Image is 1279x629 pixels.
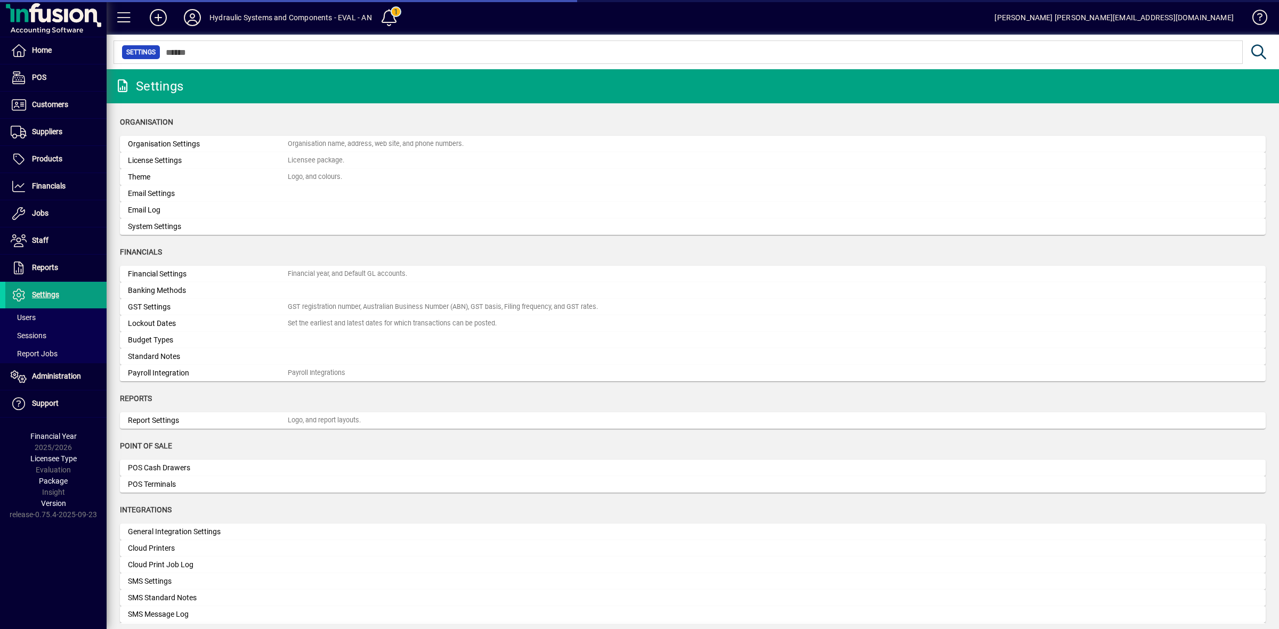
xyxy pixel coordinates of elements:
[5,119,107,145] a: Suppliers
[141,8,175,27] button: Add
[5,363,107,390] a: Administration
[32,209,48,217] span: Jobs
[120,152,1266,169] a: License SettingsLicensee package.
[120,365,1266,381] a: Payroll IntegrationPayroll Integrations
[5,146,107,173] a: Products
[128,318,288,329] div: Lockout Dates
[120,394,152,403] span: Reports
[128,138,288,150] div: Organisation Settings
[288,269,407,279] div: Financial year, and Default GL accounts.
[120,540,1266,557] a: Cloud Printers
[288,415,361,426] div: Logo, and report layouts.
[120,299,1266,315] a: GST SettingsGST registration number, Australian Business Number (ABN), GST basis, Filing frequenc...
[120,442,172,450] span: Point of Sale
[120,218,1266,235] a: System Settings
[288,368,345,378] div: Payroll Integrations
[128,576,288,587] div: SMS Settings
[128,268,288,280] div: Financial Settings
[128,351,288,362] div: Standard Notes
[30,454,77,463] span: Licensee Type
[128,609,288,620] div: SMS Message Log
[5,37,107,64] a: Home
[120,606,1266,623] a: SMS Message Log
[5,200,107,227] a: Jobs
[120,136,1266,152] a: Organisation SettingsOrganisation name, address, web site, and phone numbers.
[128,301,288,313] div: GST Settings
[32,154,62,163] span: Products
[120,202,1266,218] a: Email Log
[120,169,1266,185] a: ThemeLogo, and colours.
[32,372,81,380] span: Administration
[128,526,288,537] div: General Integration Settings
[120,505,172,514] span: Integrations
[32,127,62,136] span: Suppliers
[32,290,59,299] span: Settings
[120,118,173,126] span: Organisation
[128,221,288,232] div: System Settings
[288,318,497,329] div: Set the earliest and latest dates for which transactions can be posted.
[288,172,342,182] div: Logo, and colours.
[32,100,68,109] span: Customers
[120,282,1266,299] a: Banking Methods
[41,499,66,508] span: Version
[120,573,1266,590] a: SMS Settings
[5,173,107,200] a: Financials
[120,266,1266,282] a: Financial SettingsFinancial year, and Default GL accounts.
[120,524,1266,540] a: General Integration Settings
[288,139,464,149] div: Organisation name, address, web site, and phone numbers.
[11,349,58,358] span: Report Jobs
[120,185,1266,202] a: Email Settings
[288,156,344,166] div: Licensee package.
[128,155,288,166] div: License Settings
[32,263,58,272] span: Reports
[39,477,68,485] span: Package
[175,8,209,27] button: Profile
[120,557,1266,573] a: Cloud Print Job Log
[128,285,288,296] div: Banking Methods
[32,399,59,407] span: Support
[120,248,162,256] span: Financials
[5,345,107,363] a: Report Jobs
[120,412,1266,429] a: Report SettingsLogo, and report layouts.
[128,171,288,183] div: Theme
[128,415,288,426] div: Report Settings
[128,559,288,570] div: Cloud Print Job Log
[1244,2,1266,37] a: Knowledge Base
[128,479,288,490] div: POS Terminals
[128,462,288,473] div: POS Cash Drawers
[115,78,183,95] div: Settings
[5,255,107,281] a: Reports
[5,92,107,118] a: Customers
[126,47,156,58] span: Settings
[120,348,1266,365] a: Standard Notes
[128,367,288,379] div: Payroll Integration
[128,188,288,199] div: Email Settings
[120,476,1266,493] a: POS Terminals
[5,227,107,254] a: Staff
[5,308,107,326] a: Users
[120,460,1266,476] a: POS Cash Drawers
[5,64,107,91] a: POS
[11,313,36,322] span: Users
[5,390,107,417] a: Support
[11,331,46,340] span: Sessions
[32,182,66,190] span: Financials
[32,73,46,81] span: POS
[994,9,1234,26] div: [PERSON_NAME] [PERSON_NAME][EMAIL_ADDRESS][DOMAIN_NAME]
[5,326,107,345] a: Sessions
[120,315,1266,332] a: Lockout DatesSet the earliest and latest dates for which transactions can be posted.
[209,9,372,26] div: Hydraulic Systems and Components - EVAL - AN
[128,205,288,216] div: Email Log
[288,302,598,312] div: GST registration number, Australian Business Number (ABN), GST basis, Filing frequency, and GST r...
[30,432,77,440] span: Financial Year
[128,543,288,554] div: Cloud Printers
[128,334,288,346] div: Budget Types
[128,592,288,603] div: SMS Standard Notes
[120,332,1266,348] a: Budget Types
[32,46,52,54] span: Home
[120,590,1266,606] a: SMS Standard Notes
[32,236,48,244] span: Staff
